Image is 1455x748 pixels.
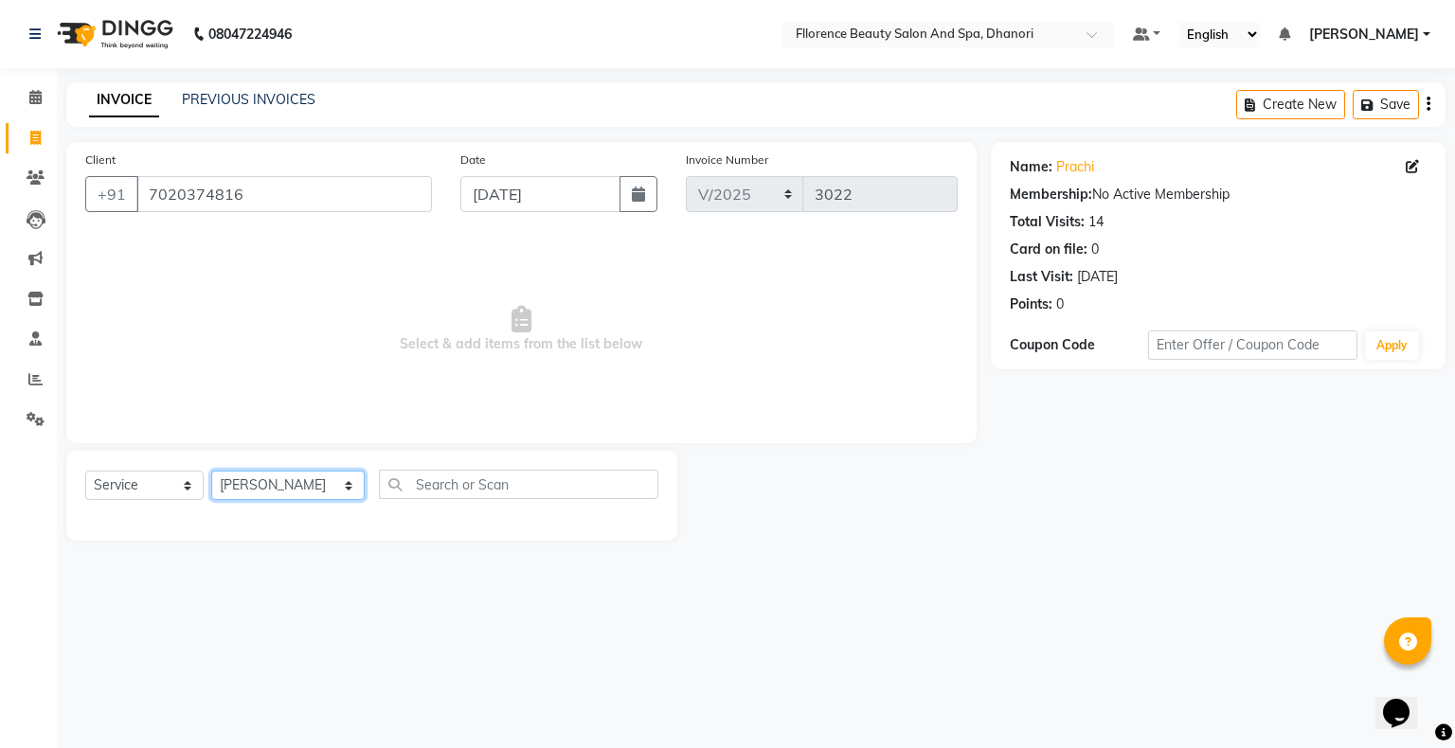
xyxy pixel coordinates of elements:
[1148,330,1356,360] input: Enter Offer / Coupon Code
[1077,267,1118,287] div: [DATE]
[1010,185,1427,205] div: No Active Membership
[1353,90,1419,119] button: Save
[1365,331,1419,360] button: Apply
[48,8,178,61] img: logo
[85,151,116,169] label: Client
[460,151,486,169] label: Date
[89,83,159,117] a: INVOICE
[686,151,768,169] label: Invoice Number
[1375,672,1436,729] iframe: chat widget
[1088,212,1104,232] div: 14
[182,91,315,108] a: PREVIOUS INVOICES
[1010,335,1149,355] div: Coupon Code
[1010,267,1073,287] div: Last Visit:
[1236,90,1345,119] button: Create New
[85,235,958,424] span: Select & add items from the list below
[1056,294,1064,314] div: 0
[1010,294,1052,314] div: Points:
[1010,157,1052,177] div: Name:
[1010,185,1092,205] div: Membership:
[1309,25,1419,45] span: [PERSON_NAME]
[208,8,292,61] b: 08047224946
[136,176,432,212] input: Search by Name/Mobile/Email/Code
[1010,240,1087,259] div: Card on file:
[1010,212,1085,232] div: Total Visits:
[1056,157,1094,177] a: Prachi
[379,470,658,499] input: Search or Scan
[1091,240,1099,259] div: 0
[85,176,138,212] button: +91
